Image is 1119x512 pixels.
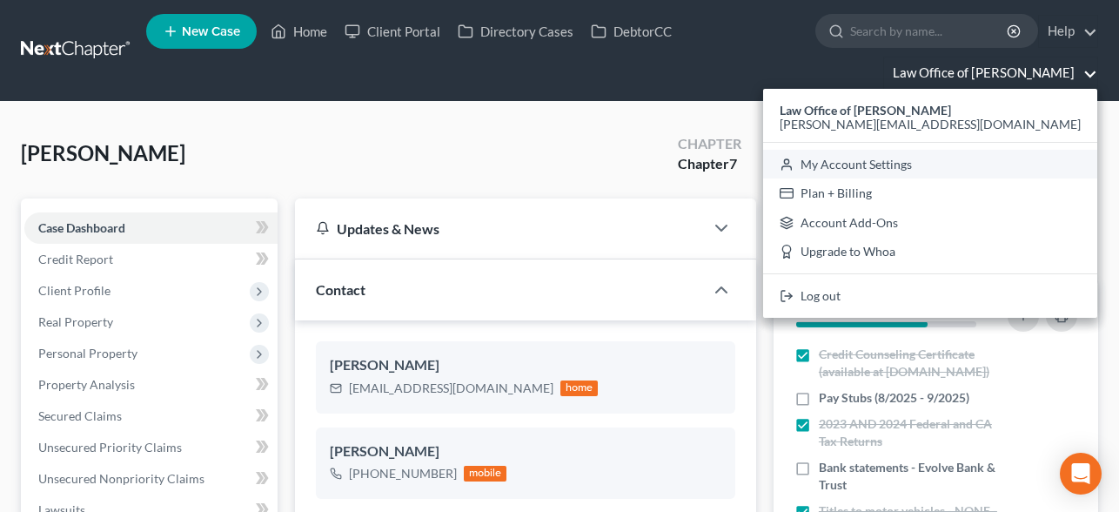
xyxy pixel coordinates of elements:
input: Search by name... [850,15,1009,47]
span: Unsecured Priority Claims [38,440,182,455]
a: Law Office of [PERSON_NAME] [884,57,1097,89]
a: Home [262,16,336,47]
a: Case Dashboard [24,212,278,244]
a: My Account Settings [763,150,1097,179]
a: Upgrade to Whoa [763,238,1097,267]
a: Client Portal [336,16,449,47]
a: Plan + Billing [763,179,1097,208]
a: Directory Cases [449,16,582,47]
a: Credit Report [24,244,278,275]
span: Case Dashboard [38,220,125,235]
span: Pay Stubs (8/2025 - 9/2025) [819,389,969,407]
div: [PERSON_NAME] [330,441,721,462]
span: 2023 AND 2024 Federal and CA Tax Returns [819,415,1002,450]
div: Chapter [678,134,741,154]
div: [EMAIL_ADDRESS][DOMAIN_NAME] [349,380,553,397]
div: [PHONE_NUMBER] [349,465,457,482]
div: Open Intercom Messenger [1060,453,1102,495]
a: Log out [763,281,1097,311]
a: Unsecured Nonpriority Claims [24,463,278,495]
span: Client Profile [38,283,111,298]
div: mobile [464,466,507,482]
span: Credit Report [38,252,113,266]
a: Secured Claims [24,401,278,432]
div: Updates & News [316,219,683,238]
span: Property Analysis [38,377,135,392]
span: Personal Property [38,346,137,360]
a: Help [1039,16,1097,47]
a: Unsecured Priority Claims [24,432,278,463]
div: home [560,381,599,396]
span: 7 [729,155,737,172]
span: [PERSON_NAME] [21,140,185,165]
div: Law Office of [PERSON_NAME] [763,89,1097,318]
span: Credit Counseling Certificate (available at [DOMAIN_NAME]) [819,346,1002,381]
a: DebtorCC [582,16,680,47]
a: Property Analysis [24,369,278,401]
span: New Case [182,25,240,38]
span: Bank statements - Evolve Bank & Trust [819,459,1002,494]
span: [PERSON_NAME][EMAIL_ADDRESS][DOMAIN_NAME] [780,117,1081,131]
a: Account Add-Ons [763,208,1097,238]
span: Secured Claims [38,408,122,423]
span: Real Property [38,314,113,329]
span: Contact [316,281,365,298]
div: Chapter [678,154,741,174]
div: [PERSON_NAME] [330,355,721,376]
span: Unsecured Nonpriority Claims [38,471,204,486]
strong: Law Office of [PERSON_NAME] [780,103,951,118]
